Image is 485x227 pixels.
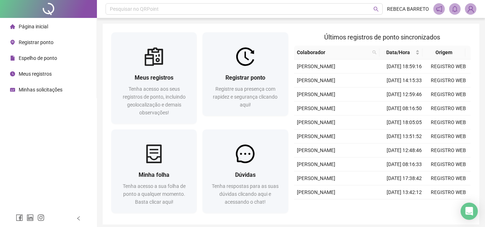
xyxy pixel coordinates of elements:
[426,143,471,157] td: REGISTRO WEB
[382,88,426,101] td: [DATE] 12:59:46
[426,115,471,129] td: REGISTRO WEB
[213,86,278,108] span: Registre sua presença com rapidez e segurança clicando aqui!
[382,48,414,56] span: Data/Hora
[426,171,471,185] td: REGISTRO WEB
[297,105,335,111] span: [PERSON_NAME]
[382,157,426,171] td: [DATE] 08:16:33
[297,133,335,139] span: [PERSON_NAME]
[10,24,15,29] span: home
[212,183,279,205] span: Tenha respostas para as suas dúvidas clicando aqui e acessando o chat!
[297,91,335,97] span: [PERSON_NAME]
[426,129,471,143] td: REGISTRO WEB
[382,101,426,115] td: [DATE] 08:16:50
[235,171,256,178] span: Dúvidas
[76,216,81,221] span: left
[19,24,48,29] span: Página inicial
[123,183,186,205] span: Tenha acesso a sua folha de ponto a qualquer momento. Basta clicar aqui!
[297,189,335,195] span: [PERSON_NAME]
[297,147,335,153] span: [PERSON_NAME]
[297,175,335,181] span: [PERSON_NAME]
[27,214,34,221] span: linkedin
[37,214,45,221] span: instagram
[426,157,471,171] td: REGISTRO WEB
[382,60,426,74] td: [DATE] 18:59:16
[426,185,471,199] td: REGISTRO WEB
[297,77,335,83] span: [PERSON_NAME]
[382,115,426,129] td: [DATE] 18:05:05
[452,6,458,12] span: bell
[10,40,15,45] span: environment
[387,5,429,13] span: REBECA BARRETO
[461,203,478,220] div: Open Intercom Messenger
[19,71,52,77] span: Meus registros
[10,87,15,92] span: schedule
[426,74,471,88] td: REGISTRO WEB
[379,46,422,60] th: Data/Hora
[10,56,15,61] span: file
[19,87,62,93] span: Minhas solicitações
[225,74,265,81] span: Registrar ponto
[426,60,471,74] td: REGISTRO WEB
[426,101,471,115] td: REGISTRO WEB
[19,55,57,61] span: Espelho de ponto
[371,47,378,58] span: search
[111,32,197,124] a: Meus registrosTenha acesso aos seus registros de ponto, incluindo geolocalização e demais observa...
[202,32,288,116] a: Registrar pontoRegistre sua presença com rapidez e segurança clicando aqui!
[135,74,173,81] span: Meus registros
[16,214,23,221] span: facebook
[297,63,335,69] span: [PERSON_NAME]
[10,71,15,76] span: clock-circle
[436,6,442,12] span: notification
[19,39,53,45] span: Registrar ponto
[382,143,426,157] td: [DATE] 12:48:46
[382,74,426,88] td: [DATE] 14:15:33
[423,46,465,60] th: Origem
[297,161,335,167] span: [PERSON_NAME]
[382,185,426,199] td: [DATE] 13:42:12
[324,33,440,41] span: Últimos registros de ponto sincronizados
[202,129,288,213] a: DúvidasTenha respostas para as suas dúvidas clicando aqui e acessando o chat!
[465,4,476,14] img: 94792
[426,88,471,101] td: REGISTRO WEB
[382,171,426,185] td: [DATE] 17:38:42
[123,86,186,115] span: Tenha acesso aos seus registros de ponto, incluindo geolocalização e demais observações!
[382,129,426,143] td: [DATE] 13:51:52
[373,6,379,12] span: search
[297,48,370,56] span: Colaborador
[139,171,169,178] span: Minha folha
[382,199,426,213] td: [DATE] 12:40:22
[297,119,335,125] span: [PERSON_NAME]
[426,199,471,213] td: REGISTRO WEB
[111,129,197,213] a: Minha folhaTenha acesso a sua folha de ponto a qualquer momento. Basta clicar aqui!
[372,50,377,55] span: search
